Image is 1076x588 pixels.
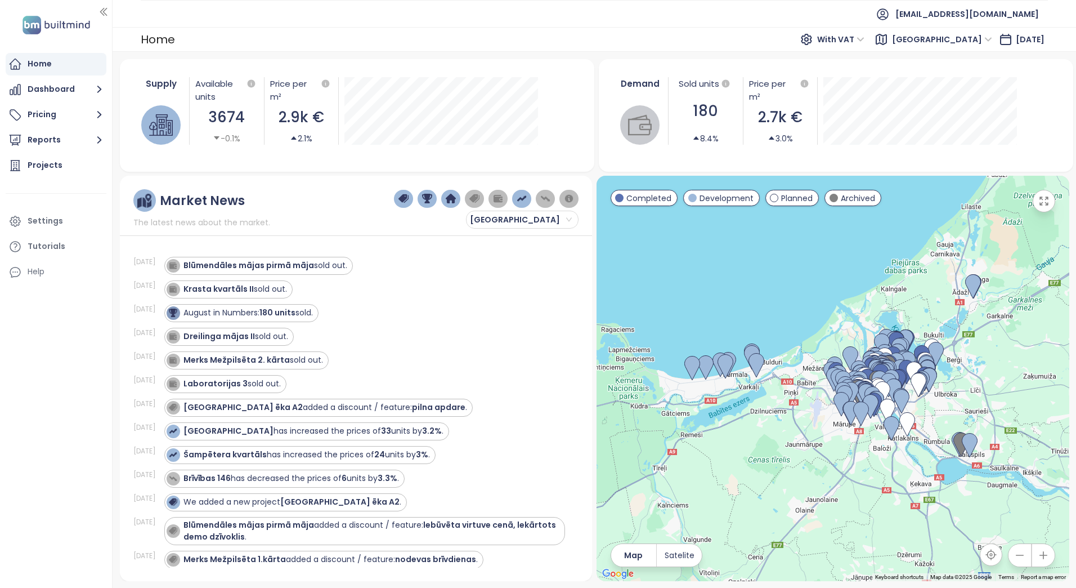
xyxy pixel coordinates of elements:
div: Demand [618,77,662,90]
div: Tutorials [28,239,65,253]
div: added a discount / feature: . [183,519,560,543]
div: Help [6,261,106,283]
div: -0.1% [213,132,240,145]
img: ruler [137,194,151,208]
div: 180 [674,100,737,123]
div: We added a new project . [183,496,401,508]
strong: 3% [416,449,428,460]
div: 3.0% [768,132,793,145]
img: icon [169,474,177,482]
span: With VAT [817,31,864,48]
strong: 3.3% [378,473,397,484]
img: price-tag-dark-blue.png [398,194,409,204]
div: [DATE] [133,551,162,561]
img: icon [169,451,177,458]
div: [DATE] [133,446,162,456]
div: has decreased the prices of units by . [183,473,399,484]
div: Home [28,57,52,71]
div: 3674 [195,106,258,129]
strong: Dreilinga mājas II [183,331,255,342]
strong: Šampētera kvartāls [183,449,267,460]
div: [DATE] [133,493,162,504]
span: caret-up [768,134,775,142]
span: Completed [626,192,671,204]
div: [DATE] [133,351,162,362]
img: icon [169,380,177,387]
button: Keyboard shortcuts [875,573,923,581]
div: Price per m² [749,77,812,103]
strong: Laboratorijas 3 [183,378,248,389]
strong: [GEOGRAPHIC_DATA] ēka A2 [280,496,400,507]
span: Development [700,192,754,204]
div: Help [28,265,44,279]
div: sold out. [183,260,347,271]
span: Latvia [470,211,572,228]
span: [DATE] [1016,34,1044,45]
img: icon [169,332,177,340]
img: icon [169,356,177,364]
strong: [GEOGRAPHIC_DATA] ēka A2 [183,402,303,413]
strong: Blūmendāles mājas pirmā māja [183,519,314,531]
img: Google [599,567,636,581]
strong: Krasta kvartāls II [183,283,254,295]
strong: 33 [381,425,391,436]
img: icon [169,555,177,563]
strong: 24 [374,449,385,460]
button: Reports [6,129,106,152]
div: Supply [139,77,183,90]
span: caret-up [290,134,298,142]
span: caret-up [692,134,700,142]
a: Home [6,53,106,75]
div: 2.9k € [270,106,333,129]
strong: Merks Mežpilsēta 1.kārta [183,554,286,565]
div: has increased the prices of units by . [183,449,430,461]
div: sold out. [183,378,281,390]
div: Available units [195,77,258,103]
span: Planned [781,192,813,204]
div: [DATE] [133,399,162,409]
img: price-tag-grey.png [469,194,479,204]
a: Terms (opens in new tab) [998,574,1014,580]
strong: pilna apdare [412,402,465,413]
img: price-increases.png [517,194,527,204]
button: Dashboard [6,78,106,101]
img: icon [169,285,177,293]
div: has increased the prices of units by . [183,425,443,437]
div: [DATE] [133,375,162,385]
img: information-circle.png [564,194,574,204]
a: Projects [6,154,106,177]
img: icon [169,309,177,317]
strong: 6 [342,473,347,484]
img: wallet [628,113,652,137]
span: The latest news about the market. [133,216,270,229]
img: icon [169,527,177,534]
img: icon [169,427,177,435]
div: added a discount / feature: . [183,554,478,565]
strong: Brīvības 146 [183,473,231,484]
span: caret-down [213,134,221,142]
img: house [149,113,173,137]
a: Report a map error [1021,574,1066,580]
div: sold out. [183,331,288,342]
div: added a discount / feature: . [183,402,467,413]
div: 2.1% [290,132,312,145]
button: Satelite [657,544,702,567]
div: Price per m² [270,77,320,103]
strong: nodevas brīvdienas [395,554,476,565]
img: icon [169,498,177,506]
strong: Blūmendāles mājas pirmā māja [183,260,314,271]
button: Pricing [6,104,106,126]
img: trophy-dark-blue.png [422,194,432,204]
div: Settings [28,214,63,228]
div: August in Numbers: sold. [183,307,313,319]
div: sold out. [183,354,323,366]
div: Projects [28,158,62,172]
div: 2.7k € [749,106,812,129]
div: [DATE] [133,304,162,314]
strong: 3.2% [422,425,442,436]
strong: 180 units [259,307,295,318]
div: Home [141,29,175,50]
div: [DATE] [133,517,162,527]
img: icon [169,261,177,269]
div: [DATE] [133,328,162,338]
